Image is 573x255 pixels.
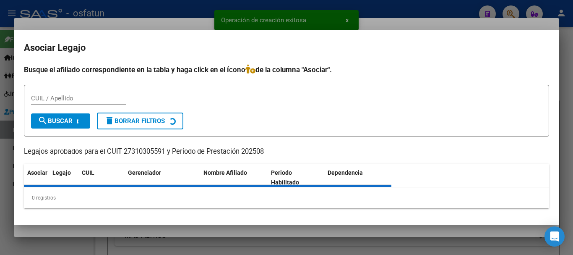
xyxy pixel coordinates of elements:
datatable-header-cell: Legajo [49,164,78,192]
div: Open Intercom Messenger [544,226,565,247]
div: 0 registros [24,187,549,208]
datatable-header-cell: Periodo Habilitado [268,164,324,192]
datatable-header-cell: Dependencia [324,164,392,192]
p: Legajos aprobados para el CUIT 27310305591 y Período de Prestación 202508 [24,147,549,157]
datatable-header-cell: CUIL [78,164,125,192]
datatable-header-cell: Nombre Afiliado [200,164,268,192]
span: Asociar [27,169,47,176]
span: Nombre Afiliado [203,169,247,176]
datatable-header-cell: Gerenciador [125,164,200,192]
datatable-header-cell: Asociar [24,164,49,192]
button: Buscar [31,113,90,129]
mat-icon: delete [104,116,115,126]
span: Borrar Filtros [104,117,165,125]
span: Gerenciador [128,169,161,176]
span: Buscar [38,117,73,125]
span: Legajo [52,169,71,176]
span: CUIL [82,169,94,176]
h2: Asociar Legajo [24,40,549,56]
h4: Busque el afiliado correspondiente en la tabla y haga click en el ícono de la columna "Asociar". [24,64,549,75]
mat-icon: search [38,116,48,126]
button: Borrar Filtros [97,113,183,129]
span: Periodo Habilitado [271,169,299,186]
span: Dependencia [328,169,363,176]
